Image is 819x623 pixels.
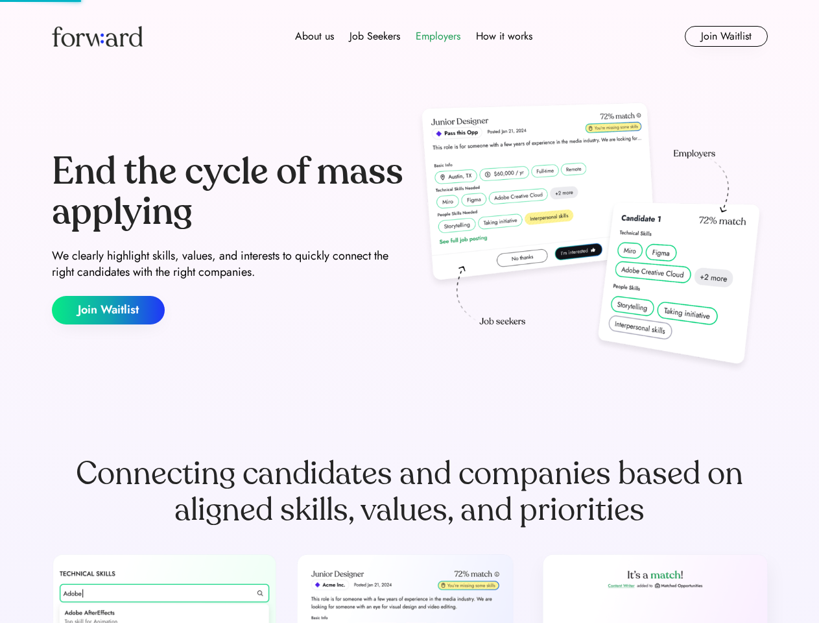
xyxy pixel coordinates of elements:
[52,248,405,280] div: We clearly highlight skills, values, and interests to quickly connect the right candidates with t...
[52,296,165,324] button: Join Waitlist
[350,29,400,44] div: Job Seekers
[295,29,334,44] div: About us
[415,99,768,378] img: hero-image.png
[52,26,143,47] img: Forward logo
[52,152,405,232] div: End the cycle of mass applying
[476,29,532,44] div: How it works
[685,26,768,47] button: Join Waitlist
[416,29,460,44] div: Employers
[52,456,768,528] div: Connecting candidates and companies based on aligned skills, values, and priorities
